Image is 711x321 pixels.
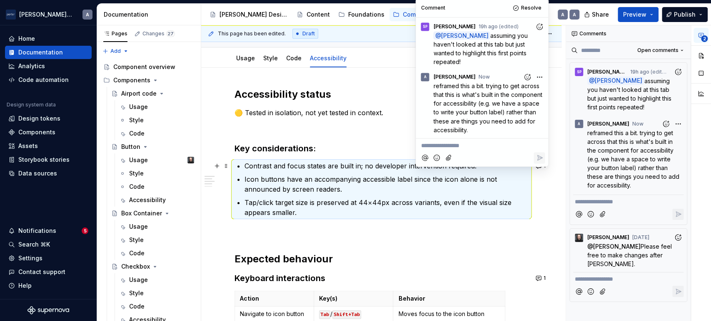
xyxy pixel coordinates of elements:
[244,198,528,217] p: Tap/click target size is preserved at 44×44px across variants, even if the visual size appears sm...
[587,69,627,75] span: [PERSON_NAME]
[108,140,197,153] a: Button
[348,10,384,19] div: Foundations
[566,25,691,42] div: Comments
[587,77,673,111] span: assuming you haven't looked at this tab but just wanted to highlight this first points repeated!
[597,209,609,220] button: Attach files
[575,234,583,242] img: Teunis Vorsteveld
[510,2,545,14] button: Resolve
[595,77,642,84] span: [PERSON_NAME]
[441,32,489,39] span: [PERSON_NAME]
[18,62,45,70] div: Analytics
[18,114,60,123] div: Design tokens
[129,196,166,204] div: Accessibility
[218,30,286,37] span: This page has been edited.
[116,286,197,300] a: Style
[5,224,92,237] button: Notifications5
[585,286,596,297] button: Add emoji
[587,77,644,85] span: @
[18,169,57,178] div: Data sources
[403,10,440,19] div: Components
[424,74,426,80] div: A
[534,152,545,163] button: Reply
[100,60,197,74] a: Component overview
[116,220,197,233] a: Usage
[319,294,388,303] p: Key(s)
[585,209,596,220] button: Add emoji
[587,243,641,250] span: @
[419,138,545,150] div: Composer editor
[573,11,576,18] div: A
[18,128,55,136] div: Components
[18,35,35,43] div: Home
[421,5,445,11] div: Comment
[129,249,145,257] div: Code
[166,30,175,37] span: 27
[662,7,708,22] button: Publish
[335,8,388,21] a: Foundations
[637,47,679,54] span: Open comments
[5,32,92,45] a: Home
[522,71,533,82] button: Add reaction
[220,10,288,19] div: [PERSON_NAME] Design
[18,76,69,84] div: Code automation
[623,10,646,19] span: Preview
[121,143,140,151] div: Button
[110,48,121,54] span: Add
[674,10,696,19] span: Publish
[5,167,92,180] a: Data sources
[573,195,684,206] div: Composer editor
[544,275,546,281] span: 1
[129,116,144,124] div: Style
[108,260,197,273] a: Checkbox
[561,11,564,18] div: A
[235,143,316,153] strong: Key considerations:
[108,87,197,100] a: Airport code
[18,254,42,262] div: Settings
[597,286,609,297] button: Attach files
[587,121,629,127] span: [PERSON_NAME]
[116,273,197,286] a: Usage
[6,10,16,20] img: f0306bc8-3074-41fb-b11c-7d2e8671d5eb.png
[129,156,148,164] div: Usage
[116,247,197,260] a: Code
[129,289,144,297] div: Style
[433,23,475,30] span: [PERSON_NAME]
[534,71,545,82] button: More
[121,89,157,98] div: Airport code
[86,11,89,18] div: A
[423,23,427,30] div: SP
[129,236,144,244] div: Style
[634,44,687,56] button: Open comments
[129,302,145,311] div: Code
[573,209,584,220] button: Mention someone
[580,7,614,22] button: Share
[240,294,309,303] p: Action
[260,49,281,67] div: Style
[419,152,430,163] button: Mention someone
[129,276,148,284] div: Usage
[19,10,72,19] div: [PERSON_NAME] Airlines
[293,8,333,21] a: Content
[319,310,388,318] p: /
[660,118,671,129] button: Add reaction
[307,49,350,67] div: Accessibility
[618,7,659,22] button: Preview
[116,233,197,247] a: Style
[443,152,454,163] button: Attach files
[263,54,278,62] a: Style
[244,161,528,171] p: Contrast and focus states are built in; no developer intervention required.
[129,129,145,138] div: Code
[27,306,69,314] svg: Supernova Logo
[431,152,442,163] button: Add emoji
[18,156,70,164] div: Storybook stories
[116,193,197,207] a: Accessibility
[18,227,56,235] div: Notifications
[5,252,92,265] a: Settings
[235,252,528,266] h2: Expected behaviour
[142,30,175,37] div: Changes
[18,268,65,276] div: Contact support
[235,273,325,283] strong: Keyboard interactions
[236,54,255,62] a: Usage
[573,272,684,284] div: Composer editor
